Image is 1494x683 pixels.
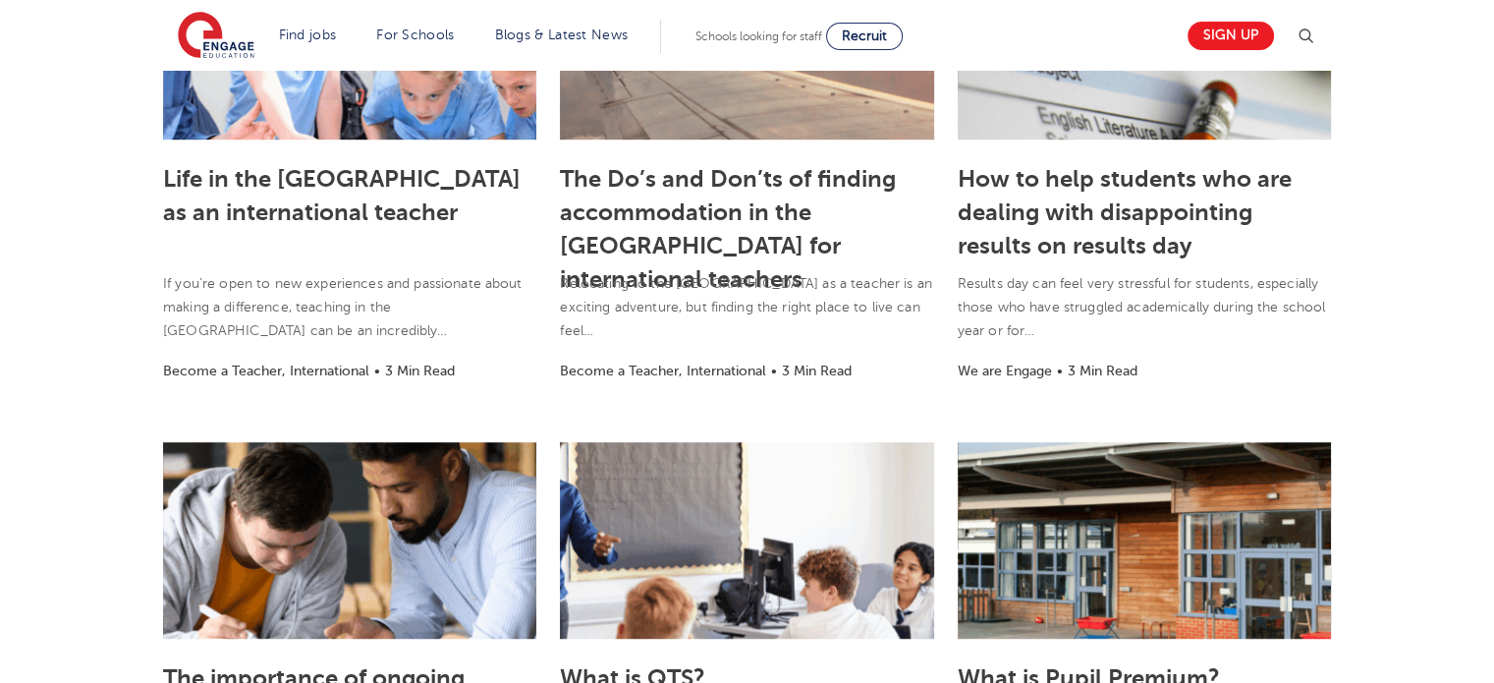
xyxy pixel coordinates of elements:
[279,28,337,42] a: Find jobs
[958,272,1331,343] p: Results day can feel very stressful for students, especially those who have struggled academicall...
[1188,22,1274,50] a: Sign up
[385,360,455,382] li: 3 Min Read
[560,360,766,382] li: Become a Teacher, International
[560,272,933,343] p: Relocating to the [GEOGRAPHIC_DATA] as a teacher is an exciting adventure, but finding the right ...
[163,360,369,382] li: Become a Teacher, International
[1068,360,1137,382] li: 3 Min Read
[163,272,536,343] p: If you’re open to new experiences and passionate about making a difference, teaching in the [GEOG...
[376,28,454,42] a: For Schools
[766,360,782,382] li: •
[163,165,521,226] a: Life in the [GEOGRAPHIC_DATA] as an international teacher
[369,360,385,382] li: •
[1052,360,1068,382] li: •
[782,360,852,382] li: 3 Min Read
[958,360,1052,382] li: We are Engage
[695,29,822,43] span: Schools looking for staff
[842,28,887,43] span: Recruit
[826,23,903,50] a: Recruit
[495,28,629,42] a: Blogs & Latest News
[560,165,896,293] a: The Do’s and Don’ts of finding accommodation in the [GEOGRAPHIC_DATA] for international teachers
[178,12,254,61] img: Engage Education
[958,165,1292,259] a: How to help students who are dealing with disappointing results on results day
